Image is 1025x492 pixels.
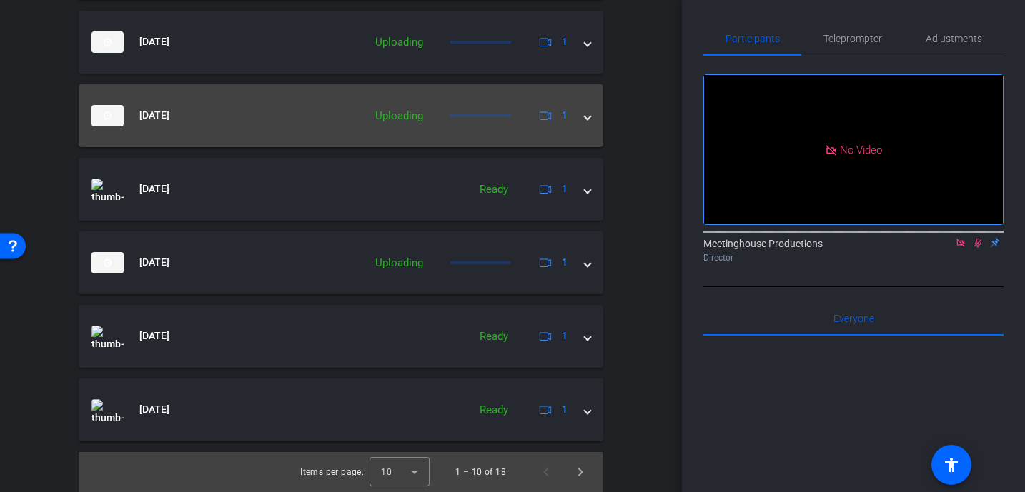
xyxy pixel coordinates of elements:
span: [DATE] [139,181,169,196]
span: Participants [726,34,780,44]
img: thumb-nail [91,399,124,421]
div: 1 – 10 of 18 [455,465,506,479]
span: [DATE] [139,108,169,123]
span: 1 [562,402,568,417]
img: thumb-nail [91,252,124,273]
img: thumb-nail [91,179,124,200]
span: Teleprompter [823,34,882,44]
mat-expansion-panel-header: thumb-nail[DATE]Uploading1 [79,11,603,74]
img: thumb-nail [91,31,124,53]
div: Director [703,251,1004,264]
div: Meetinghouse Productions [703,236,1004,264]
img: thumb-nail [91,105,124,126]
span: 1 [562,328,568,343]
div: Ready [472,181,515,198]
button: Previous page [529,455,563,489]
div: Uploading [368,255,430,271]
mat-expansion-panel-header: thumb-nail[DATE]Ready1 [79,378,603,441]
span: No Video [840,143,882,156]
span: Everyone [833,313,874,323]
span: 1 [562,34,568,49]
div: Ready [472,328,515,345]
span: Adjustments [926,34,982,44]
span: [DATE] [139,328,169,343]
mat-expansion-panel-header: thumb-nail[DATE]Ready1 [79,305,603,368]
span: [DATE] [139,34,169,49]
mat-expansion-panel-header: thumb-nail[DATE]Uploading1 [79,84,603,147]
span: [DATE] [139,402,169,417]
div: Uploading [368,34,430,51]
span: 1 [562,255,568,270]
span: [DATE] [139,255,169,270]
mat-icon: accessibility [943,456,960,473]
mat-expansion-panel-header: thumb-nail[DATE]Ready1 [79,158,603,221]
span: 1 [562,181,568,196]
span: 1 [562,108,568,123]
div: Items per page: [300,465,364,479]
mat-expansion-panel-header: thumb-nail[DATE]Uploading1 [79,231,603,294]
div: Uploading [368,108,430,124]
img: thumb-nail [91,326,124,347]
button: Next page [563,455,598,489]
div: Ready [472,402,515,418]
